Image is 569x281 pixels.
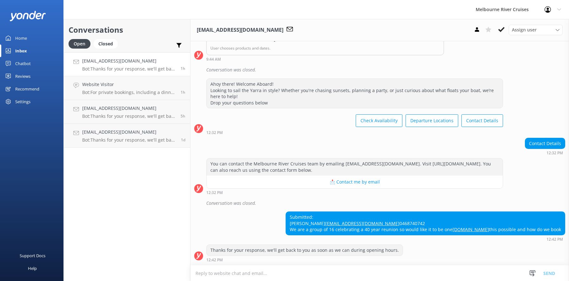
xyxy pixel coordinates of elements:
[210,45,440,51] p: User chooses products and dates.
[206,130,503,135] div: Oct 10 2025 12:32pm (UTC +11:00) Australia/Sydney
[207,158,503,175] div: You can contact the Melbourne River Cruises team by emailing [EMAIL_ADDRESS][DOMAIN_NAME]. Visit ...
[286,237,565,241] div: Oct 10 2025 12:42pm (UTC +11:00) Australia/Sydney
[194,198,565,209] div: 2025-10-10T01:35:10.793
[69,24,185,36] h2: Conversations
[206,191,223,195] strong: 12:32 PM
[69,40,94,47] a: Open
[20,249,45,262] div: Support Docs
[15,83,39,95] div: Recommend
[82,113,176,119] p: Bot: Thanks for your response, we'll get back to you as soon as we can during opening hours.
[64,124,190,148] a: [EMAIL_ADDRESS][DOMAIN_NAME]Bot:Thanks for your response, we'll get back to you as soon as we can...
[197,26,283,34] h3: [EMAIL_ADDRESS][DOMAIN_NAME]
[15,70,30,83] div: Reviews
[325,220,400,226] a: [EMAIL_ADDRESS][DOMAIN_NAME]
[15,57,31,70] div: Chatbot
[207,245,403,256] div: Thanks for your response, we'll get back to you as soon as we can during opening hours.
[15,32,27,44] div: Home
[82,66,176,72] p: Bot: Thanks for your response, we'll get back to you as soon as we can during opening hours.
[82,137,176,143] p: Bot: Thanks for your response, we'll get back to you as soon as we can during opening hours.
[286,212,565,235] div: Submitted: [PERSON_NAME] 0468740742 We are a group of 16 celebrating a 40 year reunion so would l...
[10,11,46,21] img: yonder-white-logo.png
[406,114,458,127] button: Departure Locations
[82,105,176,112] h4: [EMAIL_ADDRESS][DOMAIN_NAME]
[206,64,565,75] div: Conversation was closed.
[525,138,565,149] div: Contact Details
[207,176,503,188] button: 📩 Contact me by email
[82,90,176,95] p: Bot: For private bookings, including a dinner cruise for around 40 guests, you can explore option...
[64,52,190,76] a: [EMAIL_ADDRESS][DOMAIN_NAME]Bot:Thanks for your response, we'll get back to you as soon as we can...
[206,57,444,61] div: Oct 10 2025 09:44am (UTC +11:00) Australia/Sydney
[82,129,176,136] h4: [EMAIL_ADDRESS][DOMAIN_NAME]
[94,39,118,49] div: Closed
[94,40,121,47] a: Closed
[206,258,223,262] strong: 12:42 PM
[546,238,563,241] strong: 12:42 PM
[28,262,37,275] div: Help
[181,66,185,71] span: Oct 10 2025 12:42pm (UTC +11:00) Australia/Sydney
[453,226,489,232] a: [DOMAIN_NAME]
[194,64,565,75] div: 2025-10-09T23:27:44.663
[461,114,503,127] button: Contact Details
[64,100,190,124] a: [EMAIL_ADDRESS][DOMAIN_NAME]Bot:Thanks for your response, we'll get back to you as soon as we can...
[206,131,223,135] strong: 12:32 PM
[206,57,221,61] strong: 9:44 AM
[15,44,27,57] div: Inbox
[512,26,537,33] span: Assign user
[525,151,565,155] div: Oct 10 2025 12:32pm (UTC +11:00) Australia/Sydney
[64,76,190,100] a: Website VisitorBot:For private bookings, including a dinner cruise for around 40 guests, you can ...
[82,81,176,88] h4: Website Visitor
[181,113,185,119] span: Oct 10 2025 07:48am (UTC +11:00) Australia/Sydney
[509,25,563,35] div: Assign User
[356,114,402,127] button: Check Availability
[207,79,503,108] div: Ahoy there! Welcome Aboard! Looking to sail the Yarra in style? Whether you're chasing sunsets, p...
[82,57,176,64] h4: [EMAIL_ADDRESS][DOMAIN_NAME]
[206,198,565,209] div: Conversation was closed.
[181,90,185,95] span: Oct 10 2025 12:18pm (UTC +11:00) Australia/Sydney
[15,95,30,108] div: Settings
[546,151,563,155] strong: 12:32 PM
[206,258,403,262] div: Oct 10 2025 12:42pm (UTC +11:00) Australia/Sydney
[69,39,90,49] div: Open
[206,190,503,195] div: Oct 10 2025 12:32pm (UTC +11:00) Australia/Sydney
[181,137,185,143] span: Oct 08 2025 04:22pm (UTC +11:00) Australia/Sydney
